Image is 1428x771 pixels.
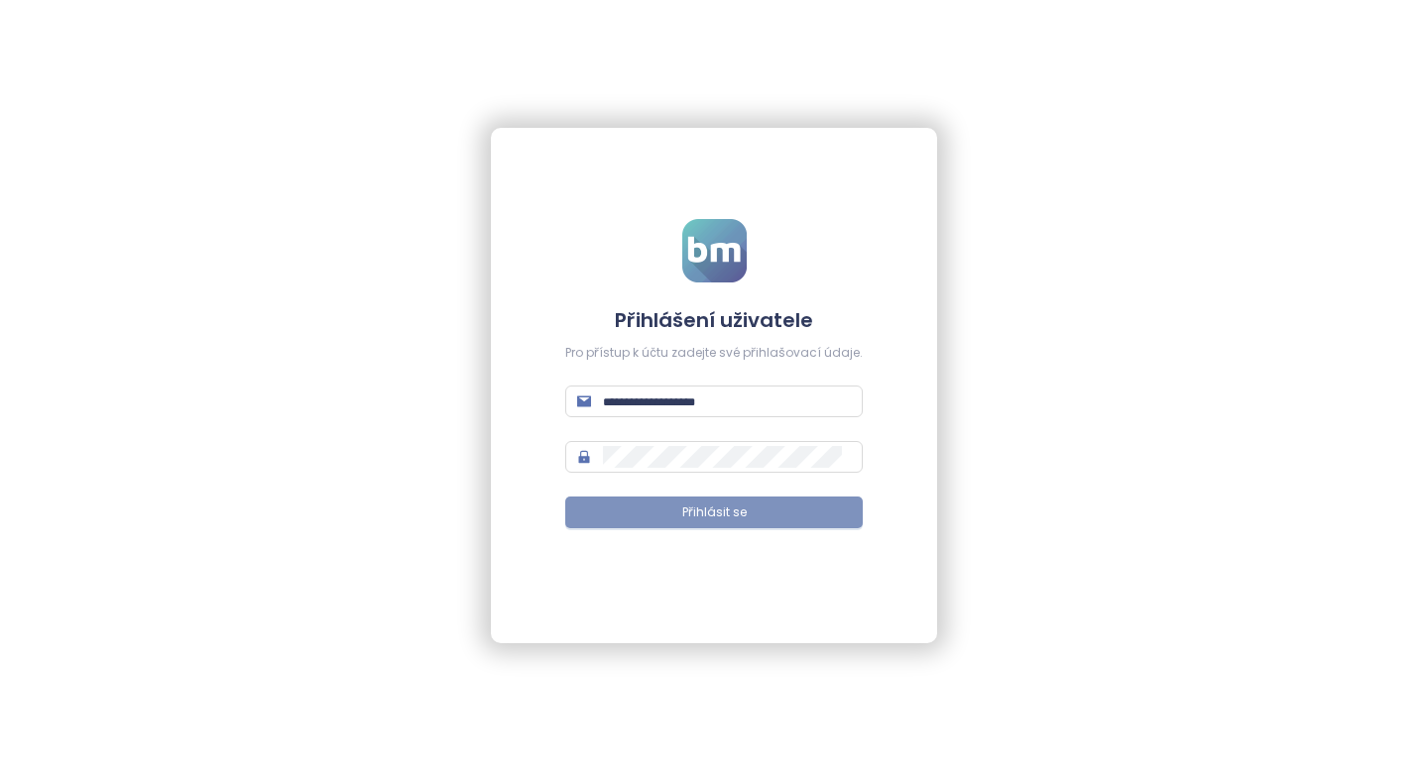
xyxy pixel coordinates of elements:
span: mail [577,394,591,408]
h4: Přihlášení uživatele [565,306,863,334]
button: Přihlásit se [565,496,863,528]
span: Přihlásit se [682,503,747,522]
span: lock [577,450,591,464]
img: logo [682,219,747,282]
div: Pro přístup k účtu zadejte své přihlašovací údaje. [565,344,863,363]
